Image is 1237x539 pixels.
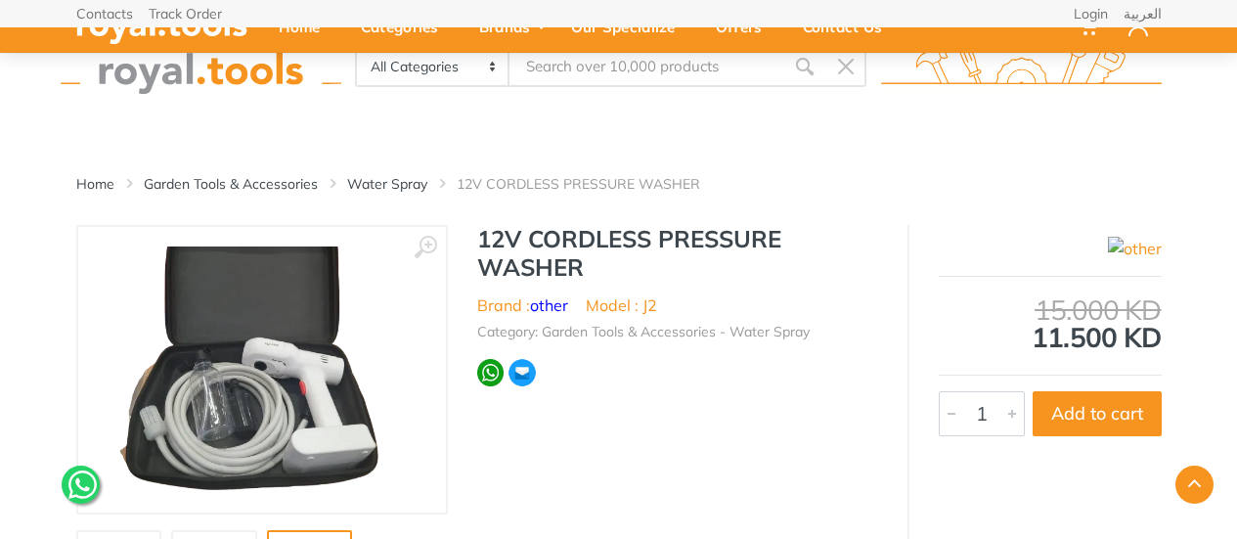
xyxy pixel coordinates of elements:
[586,293,657,317] li: Model : J2
[149,7,222,21] a: Track Order
[457,174,729,194] li: 12V CORDLESS PRESSURE WASHER
[939,296,1162,351] div: 11.500 KD
[477,225,878,282] h1: 12V CORDLESS PRESSURE WASHER
[76,174,114,194] a: Home
[508,358,537,387] img: ma.webp
[939,296,1162,324] div: 15.000 KD
[76,174,1162,194] nav: breadcrumb
[61,40,341,94] img: royal.tools Logo
[477,359,505,386] img: wa.webp
[144,174,318,194] a: Garden Tools & Accessories
[509,46,783,87] input: Site search
[357,48,510,85] select: Category
[1124,7,1162,21] a: العربية
[1033,391,1162,436] button: Add to cart
[1074,7,1108,21] a: Login
[1108,237,1162,260] img: other
[530,295,568,315] a: other
[881,40,1162,94] img: royal.tools Logo
[477,293,568,317] li: Brand :
[98,247,426,493] img: Royal Tools - 12V CORDLESS PRESSURE WASHER
[347,174,427,194] a: Water Spray
[76,7,133,21] a: Contacts
[477,322,810,342] li: Category: Garden Tools & Accessories - Water Spray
